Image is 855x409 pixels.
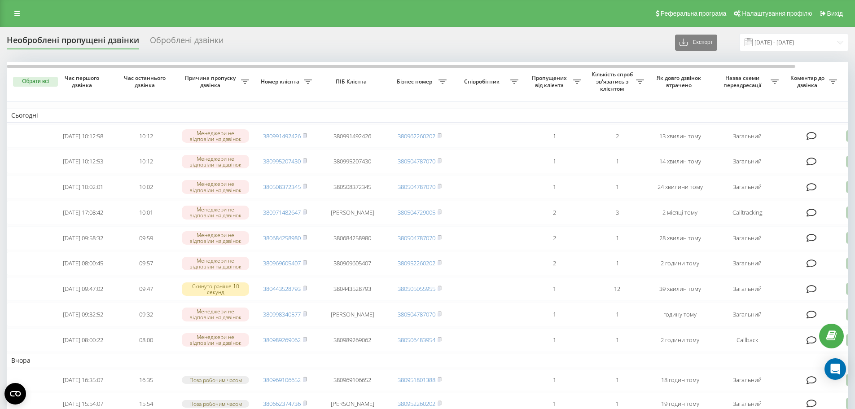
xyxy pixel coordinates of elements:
[711,124,783,148] td: Загальний
[711,175,783,199] td: Загальний
[52,124,114,148] td: [DATE] 10:12:58
[586,328,649,352] td: 1
[649,150,711,173] td: 14 хвилин тому
[711,252,783,276] td: Загальний
[586,175,649,199] td: 1
[398,234,435,242] a: 380504787070
[263,183,301,191] a: 380508372345
[316,124,388,148] td: 380991492426
[649,201,711,224] td: 2 місяці тому
[711,369,783,391] td: Загальний
[590,71,636,92] span: Кількість спроб зв'язатись з клієнтом
[182,376,249,384] div: Поза робочим часом
[586,277,649,301] td: 12
[263,234,301,242] a: 380684258980
[398,336,435,344] a: 380506483954
[523,201,586,224] td: 2
[711,150,783,173] td: Загальний
[52,328,114,352] td: [DATE] 08:00:22
[59,75,107,88] span: Час першого дзвінка
[263,376,301,384] a: 380969106652
[649,226,711,250] td: 28 хвилин тому
[182,257,249,270] div: Менеджери не відповіли на дзвінок
[316,369,388,391] td: 380969106652
[316,201,388,224] td: [PERSON_NAME]
[398,259,435,267] a: 380952260202
[398,285,435,293] a: 380505055955
[182,231,249,245] div: Менеджери не відповіли на дзвінок
[827,10,843,17] span: Вихід
[523,328,586,352] td: 1
[150,35,224,49] div: Оброблені дзвінки
[52,277,114,301] td: [DATE] 09:47:02
[263,310,301,318] a: 380998340577
[122,75,170,88] span: Час останнього дзвінка
[661,10,727,17] span: Реферальна програма
[711,303,783,326] td: Загальний
[586,369,649,391] td: 1
[7,35,139,49] div: Необроблені пропущені дзвінки
[52,303,114,326] td: [DATE] 09:32:52
[398,132,435,140] a: 380962260202
[716,75,771,88] span: Назва схеми переадресації
[649,277,711,301] td: 39 хвилин тому
[263,259,301,267] a: 380969605407
[649,175,711,199] td: 24 хвилини тому
[4,383,26,405] button: Open CMP widget
[398,400,435,408] a: 380952260202
[182,180,249,194] div: Менеджери не відповіли на дзвінок
[586,252,649,276] td: 1
[523,369,586,391] td: 1
[649,328,711,352] td: 2 години тому
[523,226,586,250] td: 2
[114,369,177,391] td: 16:35
[523,124,586,148] td: 1
[398,208,435,216] a: 380504729005
[52,369,114,391] td: [DATE] 16:35:07
[114,303,177,326] td: 09:32
[263,285,301,293] a: 380443528793
[263,336,301,344] a: 380989269062
[586,150,649,173] td: 1
[114,252,177,276] td: 09:57
[114,277,177,301] td: 09:47
[398,183,435,191] a: 380504787070
[398,376,435,384] a: 380951801388
[182,282,249,296] div: Скинуто раніше 10 секунд
[586,226,649,250] td: 1
[398,310,435,318] a: 380504787070
[182,129,249,143] div: Менеджери не відповіли на дзвінок
[656,75,704,88] span: Як довго дзвінок втрачено
[316,303,388,326] td: [PERSON_NAME]
[824,358,846,380] div: Open Intercom Messenger
[456,78,510,85] span: Співробітник
[316,175,388,199] td: 380508372345
[788,75,829,88] span: Коментар до дзвінка
[316,226,388,250] td: 380684258980
[114,328,177,352] td: 08:00
[711,226,783,250] td: Загальний
[523,175,586,199] td: 1
[393,78,438,85] span: Бізнес номер
[649,369,711,391] td: 18 годин тому
[527,75,573,88] span: Пропущених від клієнта
[649,124,711,148] td: 13 хвилин тому
[711,328,783,352] td: Callback
[649,303,711,326] td: годину тому
[586,124,649,148] td: 2
[52,175,114,199] td: [DATE] 10:02:01
[182,206,249,219] div: Менеджери не відповіли на дзвінок
[316,252,388,276] td: 380969605407
[316,150,388,173] td: 380995207430
[649,252,711,276] td: 2 години тому
[675,35,717,51] button: Експорт
[263,208,301,216] a: 380971482647
[586,303,649,326] td: 1
[52,150,114,173] td: [DATE] 10:12:53
[182,333,249,347] div: Менеджери не відповіли на дзвінок
[114,124,177,148] td: 10:12
[711,201,783,224] td: Calltracking
[316,277,388,301] td: 380443528793
[182,155,249,168] div: Менеджери не відповіли на дзвінок
[263,132,301,140] a: 380991492426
